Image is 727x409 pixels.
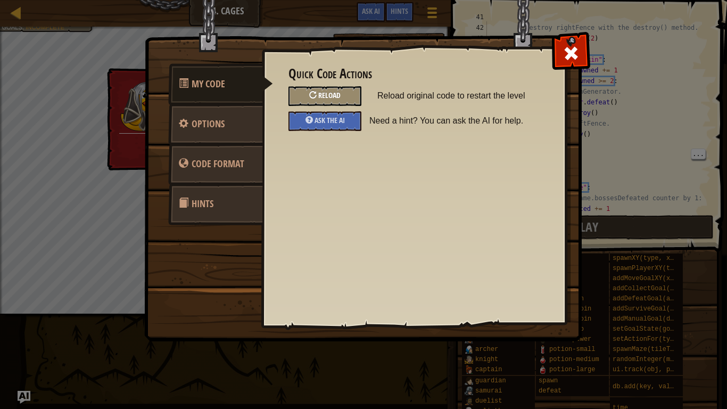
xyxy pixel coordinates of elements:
[288,86,361,106] div: Reload original code to restart the level
[315,115,345,125] span: Ask the AI
[168,143,263,185] a: Code Format
[168,103,263,145] a: Options
[377,86,539,105] span: Reload original code to restart the level
[369,111,547,130] span: Need a hint? You can ask the AI for help.
[192,197,213,210] span: Hints
[318,90,341,100] span: Reload
[288,111,361,131] div: Ask the AI
[288,67,539,81] h3: Quick Code Actions
[168,63,273,105] a: My Code
[192,117,225,130] span: Configure settings
[192,77,225,91] span: Quick Code Actions
[192,157,244,170] span: game_menu.change_language_caption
